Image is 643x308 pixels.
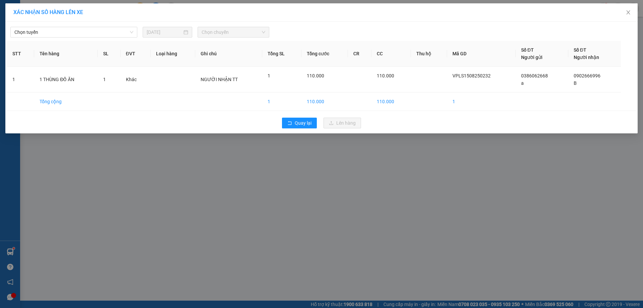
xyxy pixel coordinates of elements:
[619,3,638,22] button: Close
[447,41,516,67] th: Mã GD
[521,47,534,53] span: Số ĐT
[295,119,311,127] span: Quay lại
[147,28,182,36] input: 15/08/2025
[268,73,270,78] span: 1
[301,93,348,111] td: 110.000
[521,73,548,78] span: 0386062668
[201,77,238,82] span: NGƯỜI NHẬN TT
[262,93,301,111] td: 1
[121,67,151,93] td: Khác
[151,41,195,67] th: Loại hàng
[521,80,524,86] span: a
[34,41,98,67] th: Tên hàng
[377,73,394,78] span: 110.000
[447,93,516,111] td: 1
[14,27,133,37] span: Chọn tuyến
[103,77,106,82] span: 1
[574,73,600,78] span: 0902666996
[371,41,411,67] th: CC
[195,41,263,67] th: Ghi chú
[574,47,586,53] span: Số ĐT
[371,93,411,111] td: 110.000
[98,41,120,67] th: SL
[626,10,631,15] span: close
[348,41,371,67] th: CR
[262,41,301,67] th: Tổng SL
[34,93,98,111] td: Tổng cộng
[7,67,34,93] td: 1
[411,41,447,67] th: Thu hộ
[282,118,317,128] button: rollbackQuay lại
[7,41,34,67] th: STT
[521,55,543,60] span: Người gửi
[34,67,98,93] td: 1 THÙNG ĐỒ ĂN
[452,73,491,78] span: VPLS1508250232
[307,73,324,78] span: 110.000
[121,41,151,67] th: ĐVT
[301,41,348,67] th: Tổng cước
[202,27,265,37] span: Chọn chuyến
[324,118,361,128] button: uploadLên hàng
[13,9,83,15] span: XÁC NHẬN SỐ HÀNG LÊN XE
[574,55,599,60] span: Người nhận
[574,80,577,86] span: B
[287,121,292,126] span: rollback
